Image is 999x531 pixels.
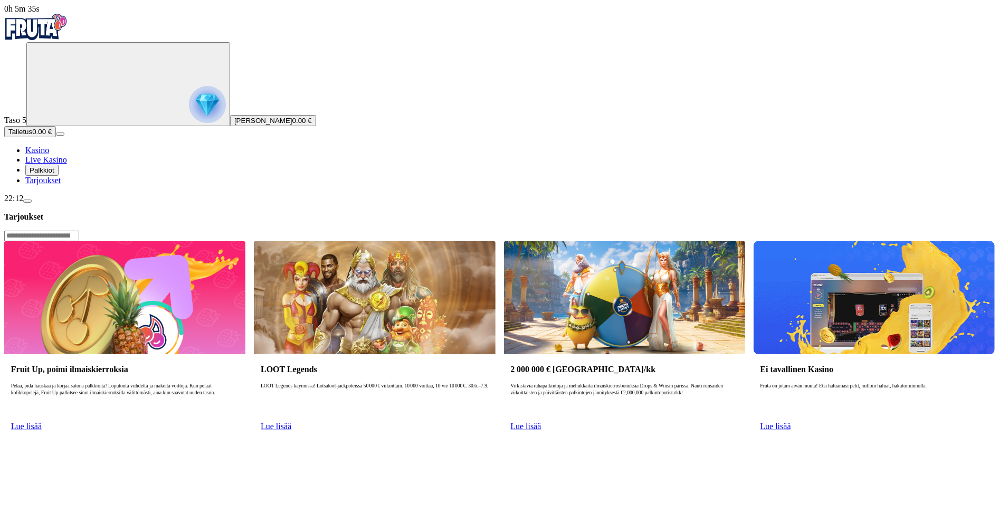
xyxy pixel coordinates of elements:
[56,132,64,136] button: menu
[261,383,489,416] p: LOOT Legends käynnissä! Lotsaloot‑jackpoteissa 50 000 € viikoittain. 10 000 voittaa, 10 vie 10 00...
[4,146,995,185] nav: Main menu
[261,364,489,374] h3: LOOT Legends
[32,128,52,136] span: 0.00 €
[4,4,40,13] span: user session time
[25,176,61,185] a: Tarjoukset
[760,422,791,431] a: Lue lisää
[23,200,32,203] button: menu
[760,364,988,374] h3: Ei tavallinen Kasino
[11,383,239,416] p: Pelaa, pidä hauskaa ja korjaa satona palkkioita! Loputonta viihdettä ja makeita voittoja. Kun pel...
[26,42,230,126] button: reward progress
[30,166,54,174] span: Palkkiot
[4,241,245,354] img: Fruit Up, poimi ilmaiskierroksia
[25,146,49,155] a: Kasino
[292,117,312,125] span: 0.00 €
[754,241,995,354] img: Ei tavallinen Kasino
[504,241,745,354] img: 2 000 000 € Palkintopotti/kk
[510,364,738,374] h3: 2 000 000 € [GEOGRAPHIC_DATA]/kk
[4,126,56,137] button: Talletusplus icon0.00 €
[4,212,995,222] h3: Tarjoukset
[510,422,541,431] a: Lue lisää
[4,33,68,42] a: Fruta
[11,422,42,431] a: Lue lisää
[234,117,292,125] span: [PERSON_NAME]
[4,116,26,125] span: Taso 5
[25,155,67,164] a: Live Kasino
[510,383,738,416] p: Virkistäviä rahapalkintoja ja mehukkaita ilmaiskierrosbonuksia Drops & Winsin parissa. Nauti runs...
[4,14,68,40] img: Fruta
[189,86,226,123] img: reward progress
[4,231,79,241] input: Search
[261,422,291,431] a: Lue lisää
[4,14,995,185] nav: Primary
[254,241,495,354] img: LOOT Legends
[25,165,59,176] button: Palkkiot
[4,194,23,203] span: 22:12
[760,383,988,416] p: Fruta on jotain aivan muuta! Etsi haluamasi pelit, milloin haluat, hakutoiminnolla.
[8,128,32,136] span: Talletus
[11,364,239,374] h3: Fruit Up, poimi ilmaiskierroksia
[230,115,316,126] button: [PERSON_NAME]0.00 €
